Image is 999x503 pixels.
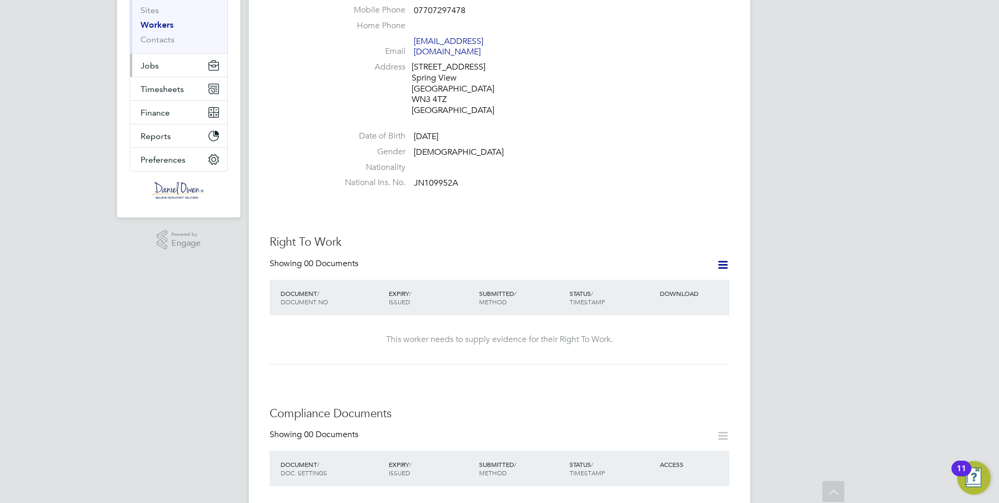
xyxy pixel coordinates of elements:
label: Gender [332,146,405,157]
button: Open Resource Center, 11 new notifications [957,461,991,495]
span: [DATE] [414,131,438,142]
a: Workers [141,20,173,30]
span: Powered by [171,230,201,239]
div: DOCUMENT [278,455,386,482]
span: / [317,460,319,468]
div: [STREET_ADDRESS] Spring View [GEOGRAPHIC_DATA] WN3 4TZ [GEOGRAPHIC_DATA] [412,62,511,116]
img: danielowen-logo-retina.png [153,182,205,199]
span: METHOD [479,298,507,306]
button: Timesheets [130,77,227,100]
span: 00 Documents [304,258,358,269]
div: SUBMITTED [477,455,567,482]
label: Email [332,46,405,57]
button: Reports [130,124,227,147]
span: ISSUED [389,298,410,306]
div: Showing [270,258,361,269]
span: / [591,460,593,468]
label: Date of Birth [332,131,405,142]
span: JN109952A [414,178,458,189]
div: SUBMITTED [477,284,567,311]
div: DOCUMENT [278,284,386,311]
span: / [409,289,411,298]
div: STATUS [567,284,657,311]
div: STATUS [567,455,657,482]
span: TIMESTAMP [570,468,605,477]
button: Preferences [130,148,227,171]
span: 00 Documents [304,429,358,440]
a: Powered byEngage [157,230,201,250]
span: / [317,289,319,298]
button: Finance [130,101,227,124]
span: / [409,460,411,468]
div: EXPIRY [386,455,477,482]
div: ACCESS [657,455,729,474]
div: This worker needs to supply evidence for their Right To Work. [280,334,719,345]
label: Address [332,62,405,73]
span: [DEMOGRAPHIC_DATA] [414,147,504,157]
h3: Right To Work [270,235,729,250]
div: Showing [270,429,361,440]
span: TIMESTAMP [570,298,605,306]
a: Go to home page [130,182,228,199]
label: National Ins. No. [332,177,405,188]
h3: Compliance Documents [270,406,729,421]
label: Nationality [332,162,405,173]
span: Reports [141,131,171,141]
span: Preferences [141,155,185,165]
label: Mobile Phone [332,5,405,16]
span: DOCUMENT NO. [281,298,330,306]
div: EXPIRY [386,284,477,311]
span: / [591,289,593,298]
span: METHOD [479,468,507,477]
span: Engage [171,239,201,248]
span: Finance [141,108,170,118]
span: / [514,289,516,298]
span: 07707297478 [414,5,466,16]
a: Contacts [141,35,175,44]
span: Timesheets [141,84,184,94]
span: / [514,460,516,468]
a: [EMAIL_ADDRESS][DOMAIN_NAME] [414,36,483,58]
div: DOWNLOAD [657,284,729,303]
span: DOC. SETTINGS [281,468,327,477]
div: 11 [957,468,966,482]
span: ISSUED [389,468,410,477]
span: Jobs [141,61,159,71]
label: Home Phone [332,20,405,31]
a: Sites [141,5,159,15]
button: Jobs [130,54,227,77]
